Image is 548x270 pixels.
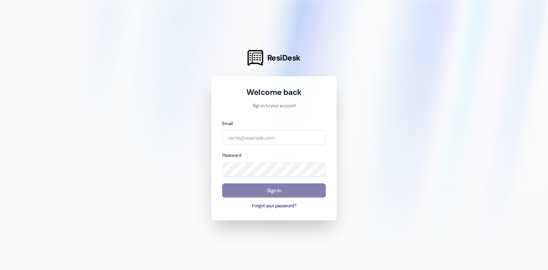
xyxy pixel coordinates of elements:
[222,87,326,97] h1: Welcome back
[248,50,263,66] img: ResiDesk Logo
[222,103,326,109] p: Sign in to your account
[222,152,241,158] label: Password
[222,183,326,198] button: Sign In
[222,203,326,210] button: Forgot your password?
[222,130,326,145] input: name@example.com
[267,53,300,63] span: ResiDesk
[222,121,233,127] label: Email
